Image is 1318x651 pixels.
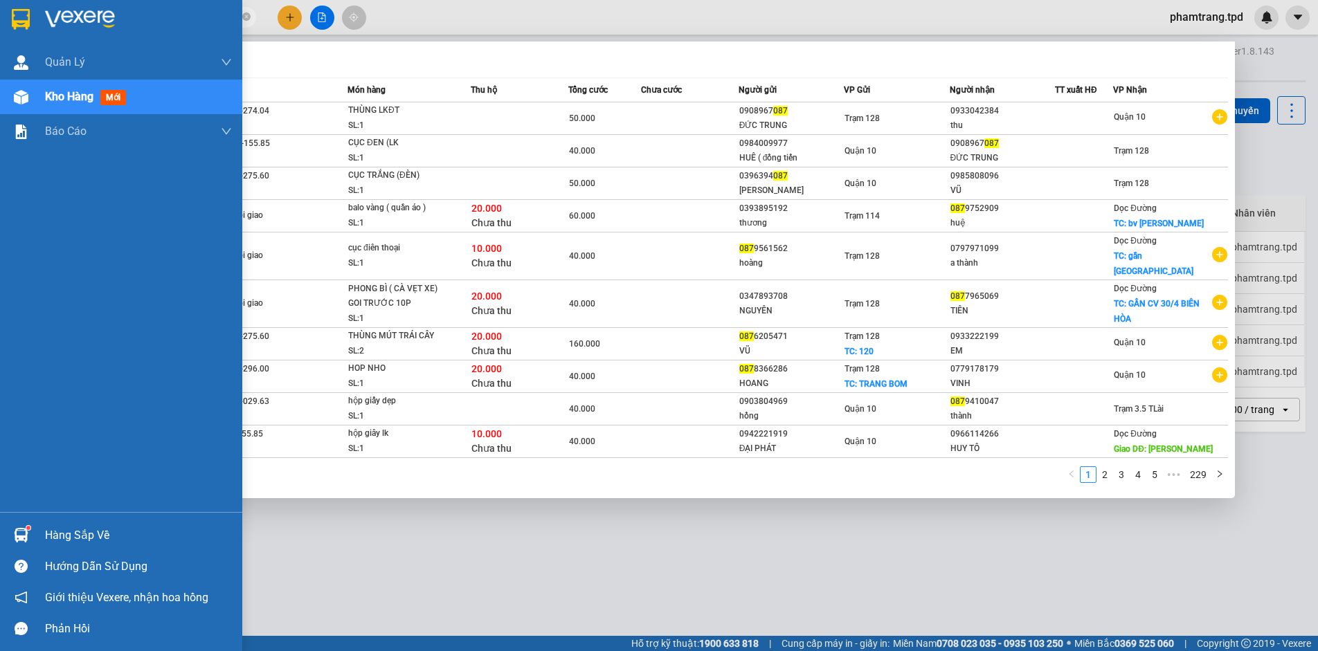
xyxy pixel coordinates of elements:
span: Quận 10 [19,50,57,61]
span: Chưa thu [471,378,512,389]
span: Quản Lý [45,53,85,71]
strong: VP: SĐT: [4,50,134,61]
li: Next 5 Pages [1163,466,1185,483]
div: 0396394 [739,169,843,183]
span: Trạm 128 [1114,146,1149,156]
span: notification [15,591,28,604]
span: 087 [739,331,754,341]
div: SL: 1 [348,256,452,271]
span: close-circle [242,11,251,24]
span: 160.000 [569,339,600,349]
img: warehouse-icon [14,90,28,104]
span: Trạm 128 [1114,178,1149,188]
span: Giới thiệu Vexere, nhận hoa hồng [45,589,208,606]
img: solution-icon [14,125,28,139]
div: EM [950,344,1054,358]
span: 087 [984,138,999,148]
img: logo-vxr [12,9,30,30]
span: Trạm 128 [845,364,880,374]
span: right [1216,470,1224,478]
div: balo vàng ( quần áo ) [348,201,452,216]
span: Chưa thu [471,345,512,356]
div: 9410047 [950,394,1054,409]
div: Hàng sắp về [45,525,232,546]
span: Dọc Đường [1114,429,1157,439]
span: left [1067,470,1076,478]
div: hồng [739,409,843,423]
div: VINH [950,376,1054,391]
span: TC: TRANG BOM [845,379,908,389]
a: 5 [1147,467,1162,482]
a: 4 [1130,467,1146,482]
span: Thu hộ [471,85,497,95]
div: ĐỨC TRUNG [739,118,843,133]
span: 087 [950,291,965,301]
div: VŨ [950,183,1054,198]
div: hộp giấy dẹp [348,394,452,409]
span: Chưa thu [471,217,512,228]
span: Quận 10 [1114,370,1146,380]
span: 40.000 [569,404,595,414]
li: 229 [1185,466,1211,483]
div: HUÊ ( đồng tiến [739,151,843,165]
div: 0779178179 [950,362,1054,376]
span: 40.000 [569,251,595,261]
span: Người gửi [739,85,777,95]
span: 50.000 [569,113,595,123]
div: 9561562 [739,241,843,256]
div: 0942221919 [739,427,843,441]
span: Dọc Đường [1114,203,1157,213]
div: 0908967 [950,136,1054,151]
span: Quận 10 [845,404,876,414]
span: plus-circle [1212,109,1227,125]
div: 6205471 [739,329,843,344]
span: Quận 10 [845,437,876,446]
button: left [1063,466,1080,483]
span: Dọc Đường [1114,284,1157,293]
span: Chưa cước [641,85,682,95]
div: [PERSON_NAME] [739,183,843,198]
span: Quận 10 [1114,112,1146,122]
span: Báo cáo [45,122,87,140]
span: Trạm 128 [845,299,880,309]
span: message [15,622,28,635]
li: 3 [1113,466,1130,483]
div: 0984009977 [739,136,843,151]
div: CỤC ĐEN (LK [348,136,452,151]
span: Chưa thu [471,305,512,316]
span: thy CMND: [39,100,90,111]
a: 2 [1097,467,1112,482]
span: VP Gửi [844,85,870,95]
span: down [221,57,232,68]
div: VŨ [739,344,843,358]
span: Trạm 3.5 TLài [1114,404,1164,414]
span: Tổng cước [568,85,608,95]
div: 0393895192 [739,201,843,216]
strong: CTY XE KHÁCH [60,17,149,33]
span: PHIẾU GIAO HÀNG [39,61,148,76]
img: warehouse-icon [14,528,28,542]
div: hộp giây lk [348,426,452,441]
div: THÙNG MÚT TRÁI CÂY [348,329,452,344]
span: 60.000 [569,211,595,221]
span: mới [100,90,126,105]
div: CỤC TRẮNG (ĐÈN) [348,168,452,183]
div: 0347893708 [739,289,843,304]
span: Chưa thu [471,443,512,454]
div: thành [950,409,1054,423]
span: 0907696988 [78,50,134,61]
div: thu [950,118,1054,133]
div: cục điên thoại [348,241,452,256]
div: PHONG BÌ ( CÀ VẸT XE) GOI TRƯỚC 10P [348,282,452,311]
li: 5 [1146,466,1163,483]
div: SL: 1 [348,441,452,457]
a: 229 [1186,467,1211,482]
span: Quận 10 [845,178,876,188]
span: 40.000 [569,437,595,446]
span: close-circle [242,12,251,21]
span: 10.000 [471,428,502,439]
div: 0933222199 [950,329,1054,344]
li: 2 [1096,466,1113,483]
span: question-circle [15,560,28,573]
div: 0908967 [739,104,843,118]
